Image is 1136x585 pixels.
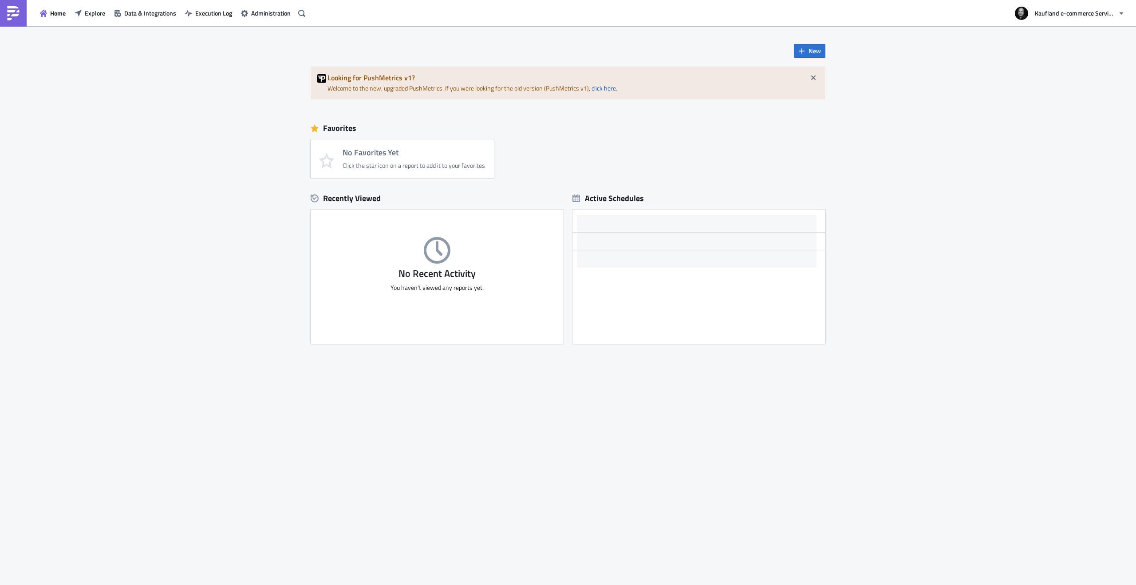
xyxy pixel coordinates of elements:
button: Explore [70,6,110,20]
button: Home [35,6,70,20]
a: click here [592,83,616,93]
button: Execution Log [181,6,237,20]
span: Data & Integrations [124,8,176,18]
span: Kaufland e-commerce Services GmbH & Co. KG [1035,8,1115,18]
button: New [794,44,825,58]
span: New [809,46,821,55]
div: Welcome to the new, upgraded PushMetrics. If you were looking for the old version (PushMetrics v1... [311,67,825,99]
span: Administration [251,8,291,18]
img: PushMetrics [6,6,20,20]
h3: No Recent Activity [311,268,564,279]
button: Data & Integrations [110,6,181,20]
span: Execution Log [195,8,232,18]
span: Explore [85,8,105,18]
button: Kaufland e-commerce Services GmbH & Co. KG [1010,4,1129,23]
span: Home [50,8,66,18]
div: Click the star icon on a report to add it to your favorites [343,162,485,170]
p: You haven't viewed any reports yet. [311,284,564,292]
div: Active Schedules [572,193,644,203]
h5: Looking for PushMetrics v1? [327,74,819,81]
h4: No Favorites Yet [343,148,485,157]
div: Recently Viewed [311,192,564,205]
button: Administration [237,6,295,20]
img: Avatar [1014,6,1029,21]
div: Favorites [311,122,825,135]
